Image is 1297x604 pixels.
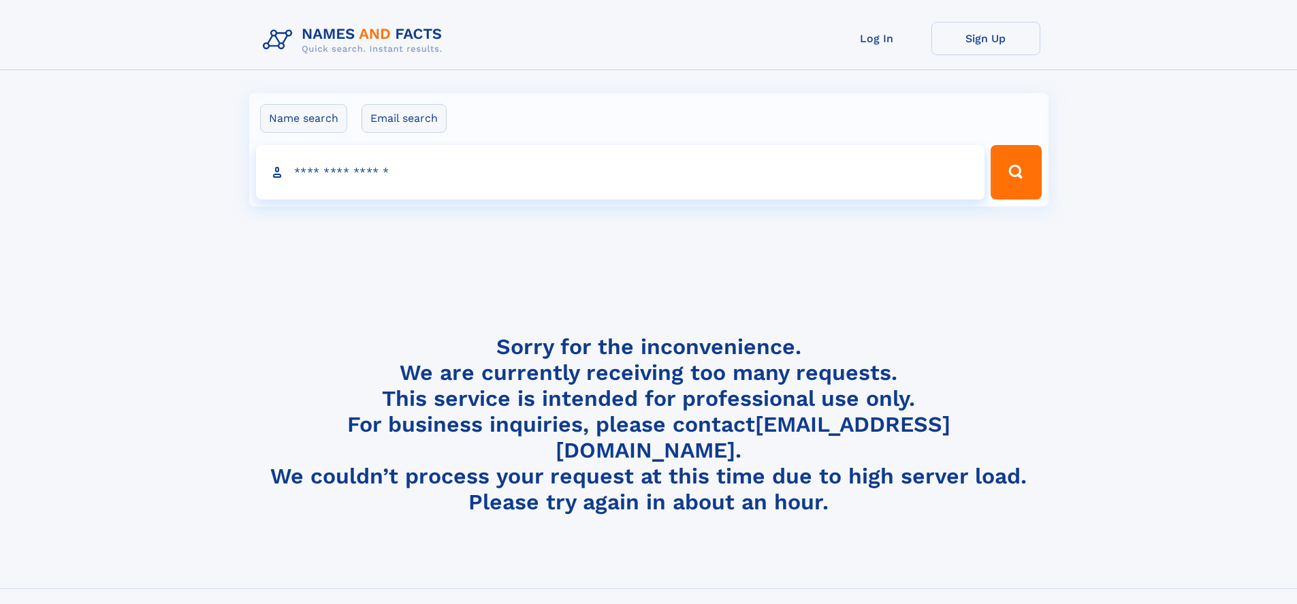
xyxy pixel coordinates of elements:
[257,334,1040,515] h4: Sorry for the inconvenience. We are currently receiving too many requests. This service is intend...
[362,104,447,133] label: Email search
[991,145,1041,200] button: Search Button
[822,22,931,55] a: Log In
[257,22,453,59] img: Logo Names and Facts
[256,145,985,200] input: search input
[556,411,950,463] a: [EMAIL_ADDRESS][DOMAIN_NAME]
[931,22,1040,55] a: Sign Up
[260,104,347,133] label: Name search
